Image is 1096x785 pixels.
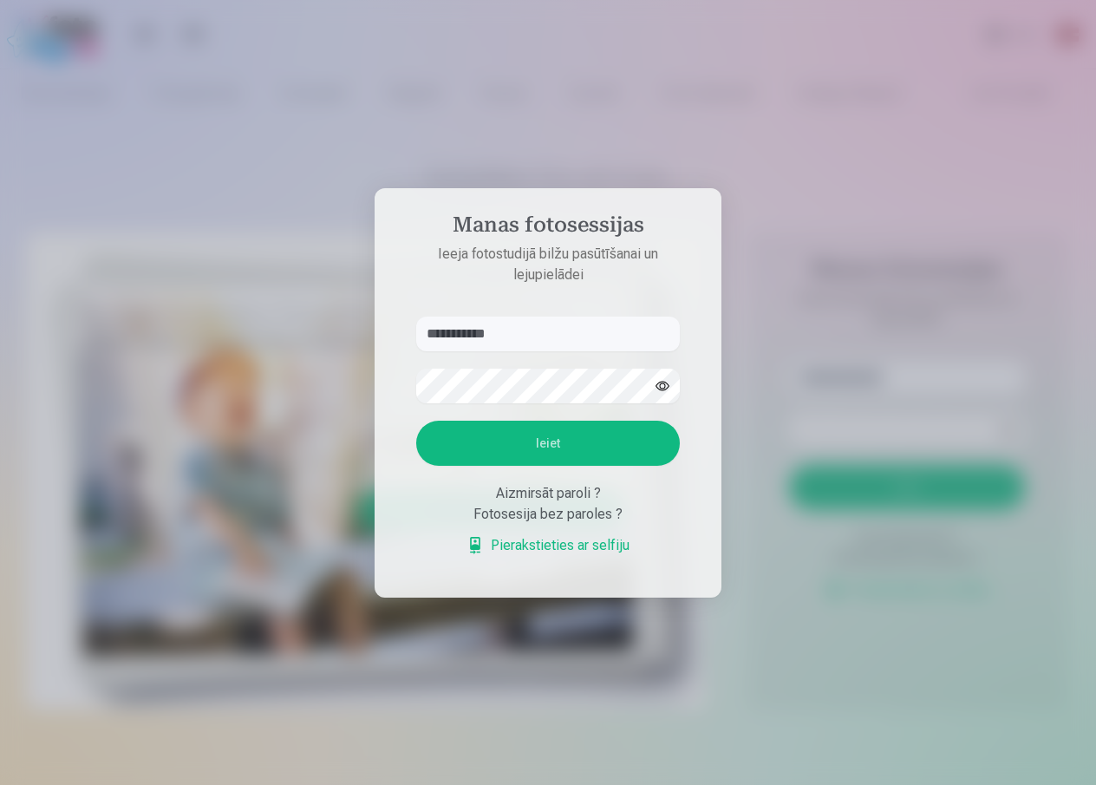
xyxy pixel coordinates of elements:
div: Aizmirsāt paroli ? [416,483,680,504]
div: Fotosesija bez paroles ? [416,504,680,525]
p: Ieeja fotostudijā bilžu pasūtīšanai un lejupielādei [399,244,697,285]
h4: Manas fotosessijas [399,213,697,244]
a: Pierakstieties ar selfiju [466,535,630,556]
button: Ieiet [416,421,680,466]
